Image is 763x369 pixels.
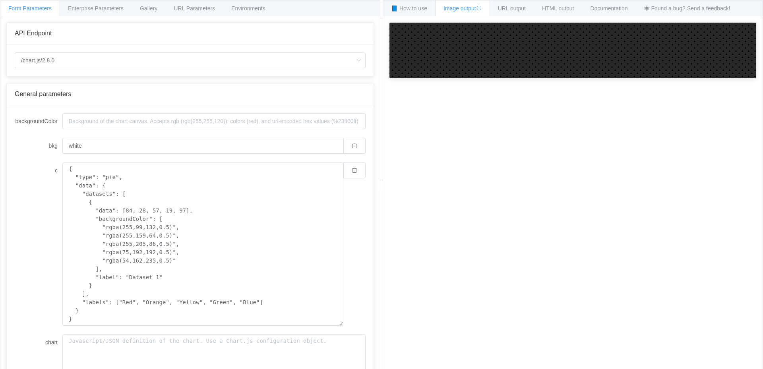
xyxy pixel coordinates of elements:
[231,5,265,12] span: Environments
[140,5,157,12] span: Gallery
[62,113,366,129] input: Background of the chart canvas. Accepts rgb (rgb(255,255,120)), colors (red), and url-encoded hex...
[15,52,366,68] input: Select
[68,5,124,12] span: Enterprise Parameters
[498,5,526,12] span: URL output
[15,91,71,97] span: General parameters
[391,5,427,12] span: 📘 How to use
[590,5,627,12] span: Documentation
[15,334,62,350] label: chart
[15,138,62,154] label: bkg
[15,30,52,37] span: API Endpoint
[62,138,343,154] input: Background of the chart canvas. Accepts rgb (rgb(255,255,120)), colors (red), and url-encoded hex...
[15,162,62,178] label: c
[644,5,730,12] span: 🕷 Found a bug? Send a feedback!
[443,5,482,12] span: Image output
[542,5,574,12] span: HTML output
[8,5,52,12] span: Form Parameters
[174,5,215,12] span: URL Parameters
[15,113,62,129] label: backgroundColor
